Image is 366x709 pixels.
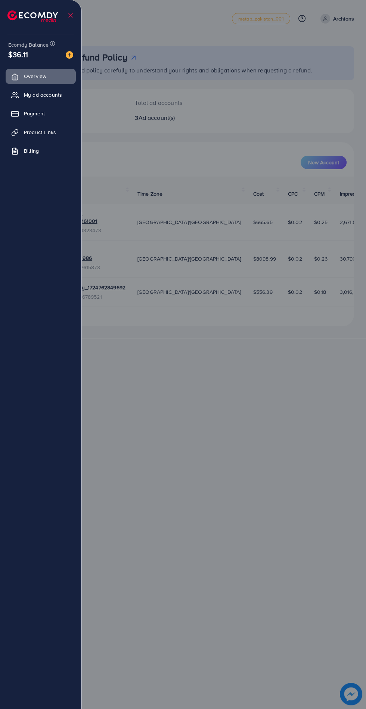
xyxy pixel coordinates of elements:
span: Overview [24,72,46,80]
a: Overview [6,69,76,84]
span: Ecomdy Balance [8,41,49,49]
span: Product Links [24,128,56,136]
span: Payment [24,110,45,117]
a: Payment [6,106,76,121]
a: My ad accounts [6,87,76,102]
span: Billing [24,147,39,155]
span: $36.11 [8,49,28,60]
a: Product Links [6,125,76,140]
a: Billing [6,143,76,158]
img: logo [7,10,58,22]
img: image [66,51,73,59]
span: My ad accounts [24,91,62,99]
